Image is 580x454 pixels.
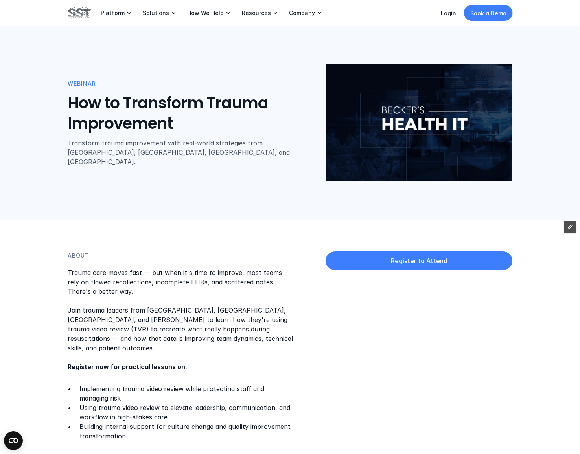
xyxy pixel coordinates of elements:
p: Trauma care moves fast — but when it's time to improve, most teams rely on flawed recollections, ... [68,268,295,372]
p: Transform trauma improvement with real-world strategies from [GEOGRAPHIC_DATA], [GEOGRAPHIC_DATA]... [68,138,310,167]
p: Platform [101,9,125,16]
p: Implementing trauma video review while protecting staff and managing risk [79,384,295,403]
p: WEBINAR [68,79,96,88]
button: Edit Framer Content [564,221,576,233]
p: How We Help [187,9,224,16]
h1: How to Transform Trauma Improvement [68,93,304,134]
p: Book a Demo [470,9,506,17]
p: Resources [242,9,271,16]
img: Becker's webinar [326,44,512,201]
strong: Register now for practical lessons on: [68,363,187,371]
p: About [68,251,89,260]
p: Using trauma video review to elevate leadership, communication, and workflow in high-stakes care [79,403,295,422]
p: Register to Attend [391,257,447,265]
button: Open CMP widget [4,431,23,450]
p: Company [289,9,315,16]
p: Building internal support for culture change and quality improvement transformation [79,422,295,441]
a: Login [441,10,456,16]
a: Book a Demo [464,5,513,21]
p: Solutions [143,9,169,16]
img: SST logo [68,6,91,20]
a: Register to Attend [326,251,512,270]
